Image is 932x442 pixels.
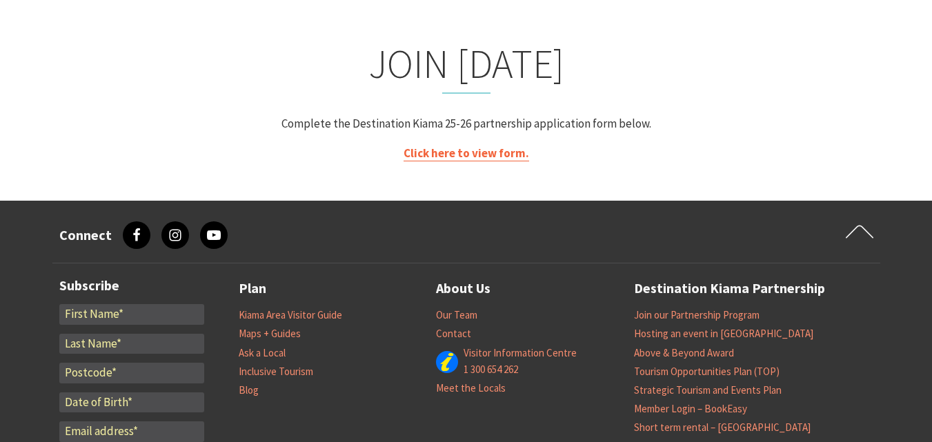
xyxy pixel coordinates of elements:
[239,277,266,300] a: Plan
[59,392,204,413] input: Date of Birth*
[59,304,204,325] input: First Name*
[436,277,490,300] a: About Us
[436,308,477,322] a: Our Team
[634,383,782,397] a: Strategic Tourism and Events Plan
[58,114,875,133] p: Complete the Destination Kiama 25-26 partnership application form below.
[239,346,286,360] a: Ask a Local
[634,365,780,379] a: Tourism Opportunities Plan (TOP)
[239,383,259,397] a: Blog
[58,40,875,94] h2: JOIN [DATE]
[239,327,301,341] a: Maps + Guides
[239,365,313,379] a: Inclusive Tourism
[634,346,734,360] a: Above & Beyond Award
[59,363,204,383] input: Postcode*
[404,145,529,161] a: Click here to view form.
[59,227,112,243] h3: Connect
[464,363,518,376] a: 1 300 654 262
[634,402,747,416] a: Member Login – BookEasy
[634,327,813,341] a: Hosting an event in [GEOGRAPHIC_DATA]
[634,277,825,300] a: Destination Kiama Partnership
[634,308,760,322] a: Join our Partnership Program
[239,308,342,322] a: Kiama Area Visitor Guide
[59,334,204,354] input: Last Name*
[59,421,204,442] input: Email address*
[59,277,204,294] h3: Subscribe
[464,346,577,360] a: Visitor Information Centre
[436,381,506,395] a: Meet the Locals
[436,327,471,341] a: Contact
